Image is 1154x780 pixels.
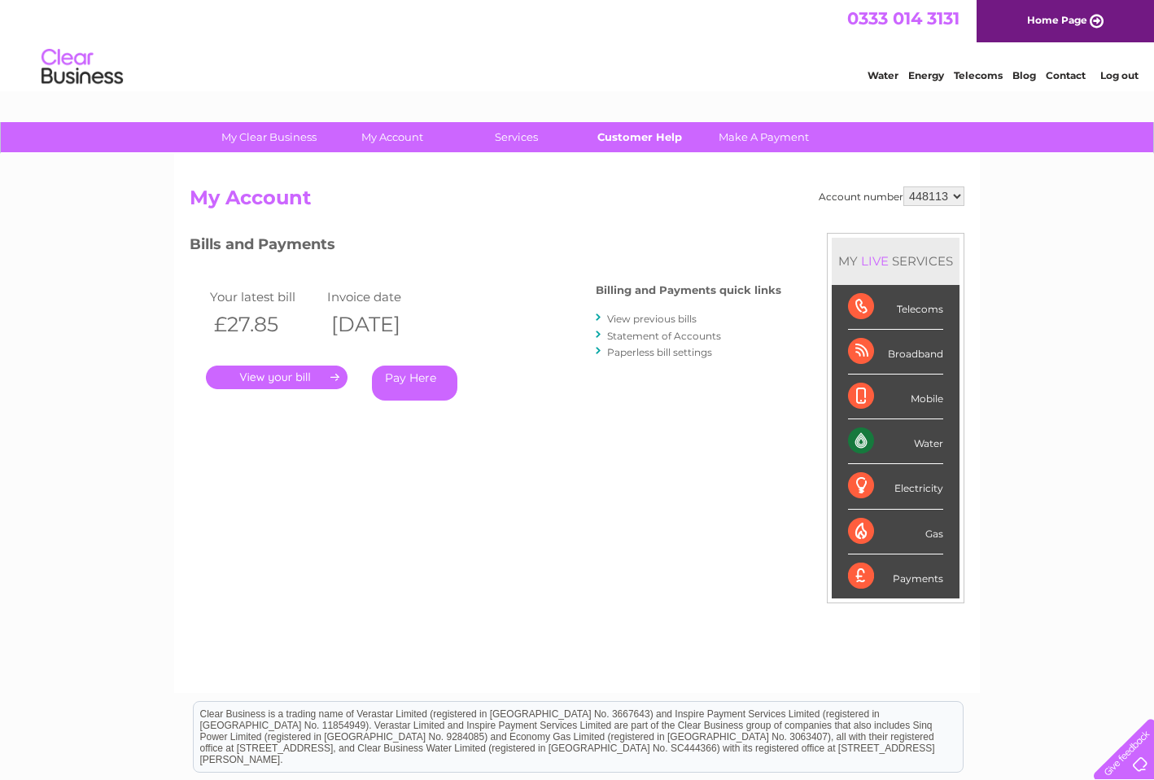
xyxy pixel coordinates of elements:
[607,346,712,358] a: Paperless bill settings
[323,308,440,341] th: [DATE]
[697,122,831,152] a: Make A Payment
[607,330,721,342] a: Statement of Accounts
[832,238,959,284] div: MY SERVICES
[954,69,1003,81] a: Telecoms
[858,253,892,269] div: LIVE
[194,9,963,79] div: Clear Business is a trading name of Verastar Limited (registered in [GEOGRAPHIC_DATA] No. 3667643...
[206,286,323,308] td: Your latest bill
[1100,69,1139,81] a: Log out
[848,419,943,464] div: Water
[847,8,959,28] a: 0333 014 3131
[848,464,943,509] div: Electricity
[848,285,943,330] div: Telecoms
[326,122,460,152] a: My Account
[596,284,781,296] h4: Billing and Payments quick links
[908,69,944,81] a: Energy
[848,510,943,554] div: Gas
[1012,69,1036,81] a: Blog
[868,69,898,81] a: Water
[848,554,943,598] div: Payments
[607,313,697,325] a: View previous bills
[202,122,336,152] a: My Clear Business
[206,308,323,341] th: £27.85
[190,186,964,217] h2: My Account
[1046,69,1086,81] a: Contact
[573,122,707,152] a: Customer Help
[206,366,348,389] a: .
[41,42,124,92] img: logo.png
[848,330,943,375] div: Broadband
[190,233,781,261] h3: Bills and Payments
[372,366,457,401] a: Pay Here
[323,286,440,308] td: Invoice date
[819,186,964,206] div: Account number
[848,375,943,419] div: Mobile
[449,122,584,152] a: Services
